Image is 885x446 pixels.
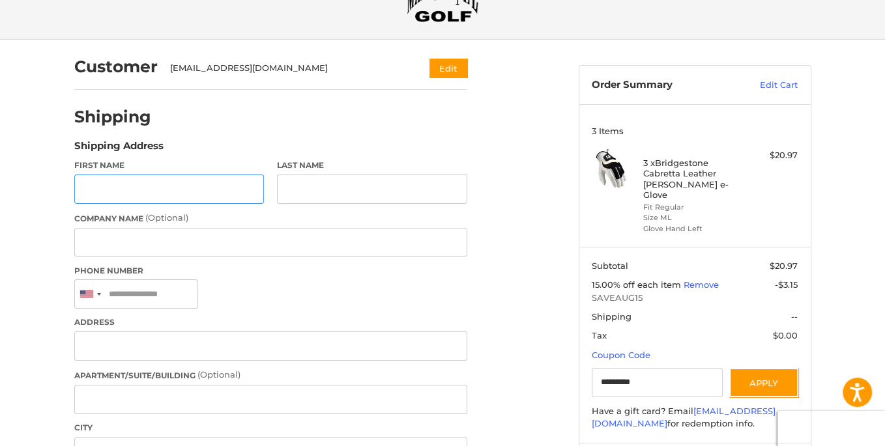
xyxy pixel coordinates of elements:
small: (Optional) [197,369,240,380]
span: -- [791,311,798,322]
div: $20.97 [746,149,798,162]
h2: Customer [74,57,158,77]
a: Remove [684,279,719,290]
button: Apply [729,368,798,397]
li: Glove Hand Left [643,223,743,234]
span: 15.00% off each item [592,279,684,290]
div: [EMAIL_ADDRESS][DOMAIN_NAME] [170,62,404,75]
h3: Order Summary [592,79,732,92]
label: First Name [74,160,265,171]
span: Tax [592,330,607,341]
legend: Shipping Address [74,139,164,160]
div: Have a gift card? Email for redemption info. [592,405,798,430]
label: Last Name [277,160,467,171]
h4: 3 x Bridgestone Cabretta Leather [PERSON_NAME] e-Glove [643,158,743,200]
span: Subtotal [592,260,628,271]
label: Phone Number [74,265,467,277]
span: -$3.15 [775,279,798,290]
small: (Optional) [145,212,188,223]
a: Coupon Code [592,350,650,360]
li: Fit Regular [643,202,743,213]
label: Company Name [74,212,467,225]
label: Apartment/Suite/Building [74,369,467,382]
a: Edit Cart [732,79,798,92]
span: $0.00 [773,330,798,341]
label: Address [74,316,467,328]
h2: Shipping [74,107,151,127]
button: Edit [429,59,467,77]
span: SAVEAUG15 [592,292,798,305]
span: Shipping [592,311,631,322]
label: City [74,422,467,434]
iframe: Google Customer Reviews [777,411,885,446]
h3: 3 Items [592,126,798,136]
span: $20.97 [770,260,798,271]
li: Size ML [643,212,743,223]
div: United States: +1 [75,280,105,308]
input: Gift Certificate or Coupon Code [592,368,723,397]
